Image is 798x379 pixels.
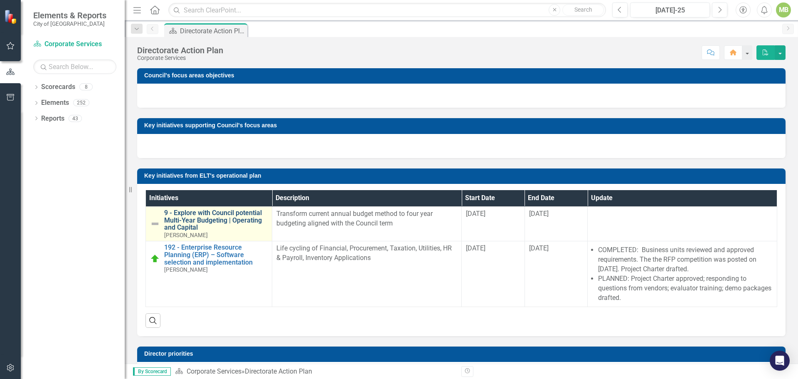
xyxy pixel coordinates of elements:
span: [DATE] [466,244,485,252]
input: Search ClearPoint... [168,3,606,17]
td: Double-Click to Edit [272,241,462,307]
div: Open Intercom Messenger [770,351,790,371]
div: Corporate Services [137,55,223,61]
a: Scorecards [41,82,75,92]
td: Double-Click to Edit Right Click for Context Menu [146,241,272,307]
td: Double-Click to Edit [588,241,777,307]
a: Corporate Services [187,367,241,375]
div: Directorate Action Plan [180,26,245,36]
div: Directorate Action Plan [245,367,312,375]
div: » [175,367,455,377]
input: Search Below... [33,59,116,74]
li: COMPLETED: Business units reviewed and approved requirements. The the RFP competition was posted ... [598,245,773,274]
button: MB [776,2,791,17]
img: Not Defined [150,219,160,229]
button: [DATE]-25 [630,2,710,17]
td: Double-Click to Edit [272,207,462,241]
td: Double-Click to Edit [462,241,525,307]
a: 9 - Explore with Council potential Multi-Year Budgeting | Operating and Capital [164,209,268,231]
div: 252 [73,99,89,107]
a: Reports [41,114,64,124]
h3: Director priorities [144,351,781,357]
h3: Key initiatives from ELT's operational plan [144,173,781,179]
a: Elements [41,98,69,108]
span: By Scorecard [133,367,171,376]
div: [DATE]-25 [633,5,707,15]
span: [DATE] [529,244,549,252]
small: [PERSON_NAME] [164,267,208,273]
td: Double-Click to Edit [525,241,588,307]
td: Double-Click to Edit Right Click for Context Menu [146,207,272,241]
img: ClearPoint Strategy [4,9,19,24]
span: [DATE] [466,210,485,218]
td: Double-Click to Edit [462,207,525,241]
div: 43 [69,115,82,122]
td: Double-Click to Edit [588,207,777,241]
td: Double-Click to Edit [525,207,588,241]
span: [DATE] [529,210,549,218]
span: Search [574,6,592,13]
span: Transform current annual budget method to four year budgeting aligned with the Council term [276,210,433,227]
a: 192 - Enterprise Resource Planning (ERP) – Software selection and implementation [164,244,268,266]
small: [PERSON_NAME] [164,232,208,238]
span: Elements & Reports [33,10,106,20]
span: Life cycling of Financial, Procurement, Taxation, Utilities, HR & Payroll, Inventory Applications [276,244,452,262]
img: On Target [150,254,160,264]
button: Search [562,4,604,16]
h3: Key initiatives supporting Council's focus areas [144,122,781,129]
small: City of [GEOGRAPHIC_DATA] [33,20,106,27]
div: Directorate Action Plan [137,46,223,55]
li: PLANNED: Project Charter approved; responding to questions from vendors; evaluator training; demo... [598,274,773,303]
h3: Council's focus areas objectives [144,72,781,79]
a: Corporate Services [33,40,116,49]
div: 8 [79,84,93,91]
